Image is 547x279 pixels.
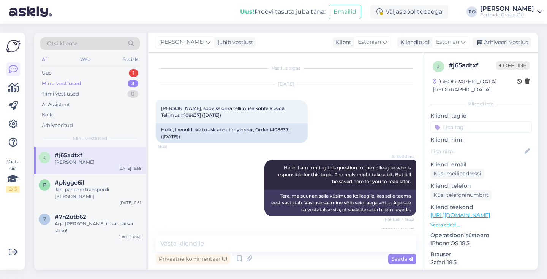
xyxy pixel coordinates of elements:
[430,121,532,133] input: Lisa tag
[43,182,46,188] span: p
[55,220,141,234] div: Aga [PERSON_NAME] ilusat päeva jätku!
[42,101,70,108] div: AI Assistent
[385,217,414,222] span: Nähtud ✓ 15:23
[6,158,20,193] div: Vaata siia
[47,40,77,48] span: Otsi kliente
[6,39,21,53] img: Askly Logo
[430,136,532,144] p: Kliendi nimi
[430,250,532,258] p: Brauser
[240,8,255,15] b: Uus!
[391,255,413,262] span: Saada
[121,54,140,64] div: Socials
[430,112,532,120] p: Kliendi tag'id
[42,80,81,88] div: Minu vestlused
[333,38,351,46] div: Klient
[430,182,532,190] p: Kliendi telefon
[119,234,141,240] div: [DATE] 11:49
[430,212,490,218] a: [URL][DOMAIN_NAME]
[381,227,414,233] span: [PERSON_NAME]
[358,38,381,46] span: Estonian
[276,165,412,184] span: Hello, I am routing this question to the colleague who is responsible for this topic. The reply m...
[430,231,532,239] p: Operatsioonisüsteem
[397,38,430,46] div: Klienditugi
[55,214,86,220] span: #7n2utb62
[42,122,73,129] div: Arhiveeritud
[386,154,414,159] span: AI Assistent
[161,105,287,118] span: [PERSON_NAME], sooviks oma tellimuse kohta küsida, Tellimus #108637] ([DATE])
[127,90,138,98] div: 0
[42,111,53,119] div: Kõik
[240,7,326,16] div: Proovi tasuta juba täna:
[128,80,138,88] div: 3
[156,65,416,72] div: Vestlus algas
[329,5,361,19] button: Emailid
[120,200,141,206] div: [DATE] 11:31
[480,12,534,18] div: Fartrade Group OÜ
[43,155,46,160] span: j
[449,61,496,70] div: # j65adtxf
[159,38,204,46] span: [PERSON_NAME]
[430,169,484,179] div: Küsi meiliaadressi
[42,69,51,77] div: Uus
[264,190,416,216] div: Tere, ma suunan selle küsimuse kolleegile, kes selle teema eest vastutab. Vastuse saamine võib ve...
[158,143,187,149] span: 15:23
[430,190,492,200] div: Küsi telefoninumbrit
[55,186,141,200] div: Jah, paneme transpordi [PERSON_NAME]
[118,166,141,171] div: [DATE] 13:58
[156,81,416,88] div: [DATE]
[370,5,448,19] div: Väljaspool tööaega
[430,100,532,107] div: Kliendi info
[433,78,517,94] div: [GEOGRAPHIC_DATA], [GEOGRAPHIC_DATA]
[430,258,532,266] p: Safari 18.5
[430,203,532,211] p: Klienditeekond
[430,222,532,228] p: Vaata edasi ...
[480,6,534,12] div: [PERSON_NAME]
[430,161,532,169] p: Kliendi email
[480,6,542,18] a: [PERSON_NAME]Fartrade Group OÜ
[43,216,46,222] span: 7
[79,54,92,64] div: Web
[156,254,230,264] div: Privaatne kommentaar
[496,61,530,70] span: Offline
[55,179,84,186] span: #pkgge6il
[431,147,523,156] input: Lisa nimi
[473,37,531,48] div: Arhiveeri vestlus
[40,54,49,64] div: All
[6,186,20,193] div: 2 / 3
[55,152,82,159] span: #j65adtxf
[466,6,477,17] div: PO
[129,69,138,77] div: 1
[55,159,141,166] div: [PERSON_NAME]
[437,64,439,69] span: j
[215,38,253,46] div: juhib vestlust
[73,135,107,142] span: Minu vestlused
[436,38,459,46] span: Estonian
[430,239,532,247] p: iPhone OS 18.5
[156,123,308,143] div: Hello, I would like to ask about my order, Order #108637] ([DATE])
[42,90,79,98] div: Tiimi vestlused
